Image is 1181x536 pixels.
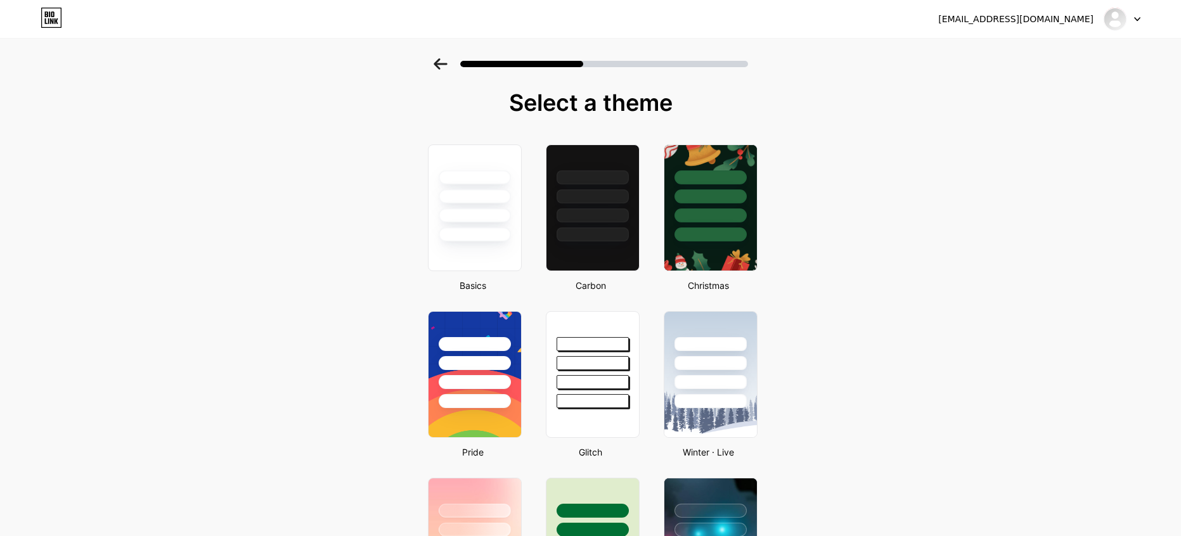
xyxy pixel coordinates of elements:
[423,90,759,115] div: Select a theme
[542,445,640,459] div: Glitch
[660,445,758,459] div: Winter · Live
[424,445,522,459] div: Pride
[660,279,758,292] div: Christmas
[938,13,1094,26] div: [EMAIL_ADDRESS][DOMAIN_NAME]
[424,279,522,292] div: Basics
[1103,7,1127,31] img: zuralal
[542,279,640,292] div: Carbon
